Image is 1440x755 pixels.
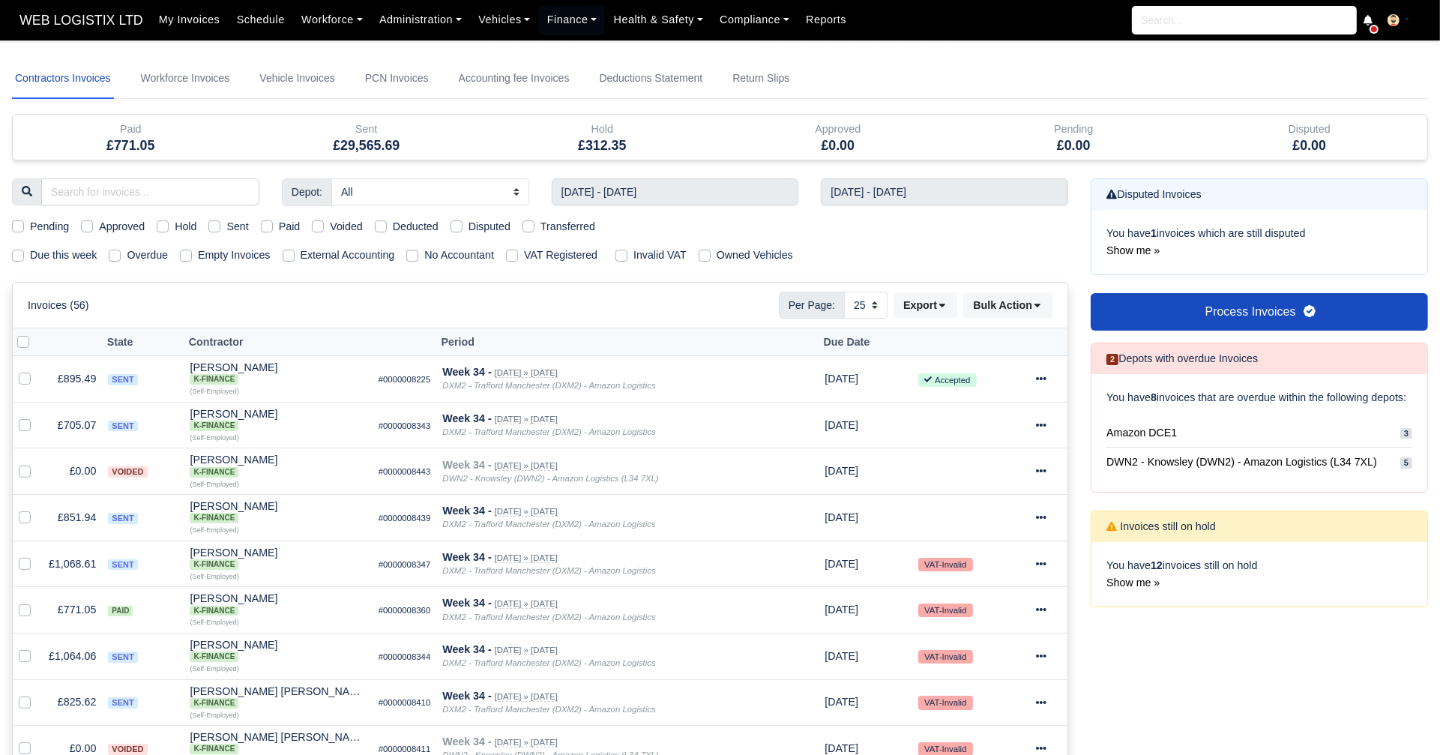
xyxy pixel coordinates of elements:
[825,558,858,570] span: 3 days from now
[596,58,705,99] a: Deductions Statement
[190,686,366,709] div: [PERSON_NAME] [PERSON_NAME] K-Finance
[456,58,573,99] a: Accounting fee Invoices
[260,138,474,154] h5: £29,565.69
[190,409,366,431] div: [PERSON_NAME]
[732,121,945,138] div: Approved
[605,5,711,34] a: Health & Safety
[1106,389,1412,406] p: You have invoices that are overdue within the following depots:
[436,328,819,356] th: Period
[524,247,597,264] label: VAT Registered
[12,5,151,35] span: WEB LOGISTIX LTD
[127,247,168,264] label: Overdue
[43,679,102,726] td: £825.62
[540,218,595,235] label: Transferred
[379,467,431,476] small: #0000008443
[1151,227,1157,239] strong: 1
[24,138,238,154] h5: £771.05
[711,5,798,34] a: Compliance
[301,247,395,264] label: External Accounting
[495,599,558,609] small: [DATE] » [DATE]
[249,115,485,160] div: Sent
[256,58,337,99] a: Vehicle Invoices
[732,138,945,154] h5: £0.00
[379,560,431,569] small: #0000008347
[28,299,89,312] h6: Invoices (56)
[190,409,366,431] div: [PERSON_NAME] K-Finance
[1171,582,1440,755] iframe: Chat Widget
[1106,188,1202,201] h6: Disputed Invoices
[190,501,366,523] div: [PERSON_NAME]
[190,712,238,719] small: (Self-Employed)
[633,247,687,264] label: Invalid VAT
[495,553,558,563] small: [DATE] » [DATE]
[108,466,147,478] span: voided
[30,218,69,235] label: Pending
[279,218,301,235] label: Paid
[1091,210,1427,274] div: You have invoices which are still disputed
[379,698,431,707] small: #0000008410
[229,5,293,34] a: Schedule
[495,368,558,378] small: [DATE] » [DATE]
[190,593,366,616] div: [PERSON_NAME]
[539,5,606,34] a: Finance
[108,606,133,616] span: paid
[379,514,431,523] small: #0000008439
[43,402,102,448] td: £705.07
[442,366,491,378] strong: Week 34 -
[495,415,558,424] small: [DATE] » [DATE]
[1192,115,1428,160] div: Disputed
[190,374,238,385] span: K-Finance
[424,247,494,264] label: No Accountant
[442,505,491,517] strong: Week 34 -
[379,421,431,430] small: #0000008343
[1203,138,1417,154] h5: £0.00
[190,547,366,570] div: [PERSON_NAME]
[442,643,491,655] strong: Week 34 -
[12,58,114,99] a: Contractors Invoices
[967,121,1181,138] div: Pending
[379,745,431,754] small: #0000008411
[108,697,137,709] span: sent
[43,633,102,679] td: £1,064.06
[190,606,238,616] span: K-Finance
[1106,454,1377,471] span: DWN2 - Knowsley (DWN2) - Amazon Logistics (L34 7XL)
[495,461,558,471] small: [DATE] » [DATE]
[362,58,432,99] a: PCN Invoices
[1106,424,1177,442] span: Amazon DCE1
[108,513,137,524] span: sent
[470,5,539,34] a: Vehicles
[190,665,238,673] small: (Self-Employed)
[190,686,366,709] div: [PERSON_NAME] [PERSON_NAME]
[825,419,858,431] span: 3 days from now
[442,597,491,609] strong: Week 34 -
[190,619,238,626] small: (Self-Employed)
[1203,121,1417,138] div: Disputed
[495,692,558,702] small: [DATE] » [DATE]
[190,559,238,570] span: K-Finance
[442,474,658,483] i: DWN2 - Knowsley (DWN2) - Amazon Logistics (L34 7XL)
[894,292,957,318] button: Export
[967,138,1181,154] h5: £0.00
[442,658,655,667] i: DXM2 - Trafford Manchester (DXM2) - Amazon Logistics
[190,652,238,662] span: K-Finance
[190,593,366,616] div: [PERSON_NAME] K-Finance
[190,362,366,385] div: [PERSON_NAME] K-Finance
[190,732,366,754] div: [PERSON_NAME] [PERSON_NAME]
[198,247,271,264] label: Empty Invoices
[1106,577,1160,589] a: Show me »
[43,356,102,403] td: £895.49
[821,178,1068,205] input: End week...
[1151,559,1163,571] strong: 12
[175,218,196,235] label: Hold
[108,559,137,571] span: sent
[442,690,491,702] strong: Week 34 -
[918,558,972,571] small: VAT-Invalid
[1106,448,1412,477] a: DWN2 - Knowsley (DWN2) - Amazon Logistics (L34 7XL) 5
[1400,457,1412,469] span: 5
[442,412,491,424] strong: Week 34 -
[1400,428,1412,439] span: 3
[1091,542,1427,607] div: You have invoices still on hold
[43,587,102,634] td: £771.05
[190,732,366,754] div: [PERSON_NAME] [PERSON_NAME] K-Finance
